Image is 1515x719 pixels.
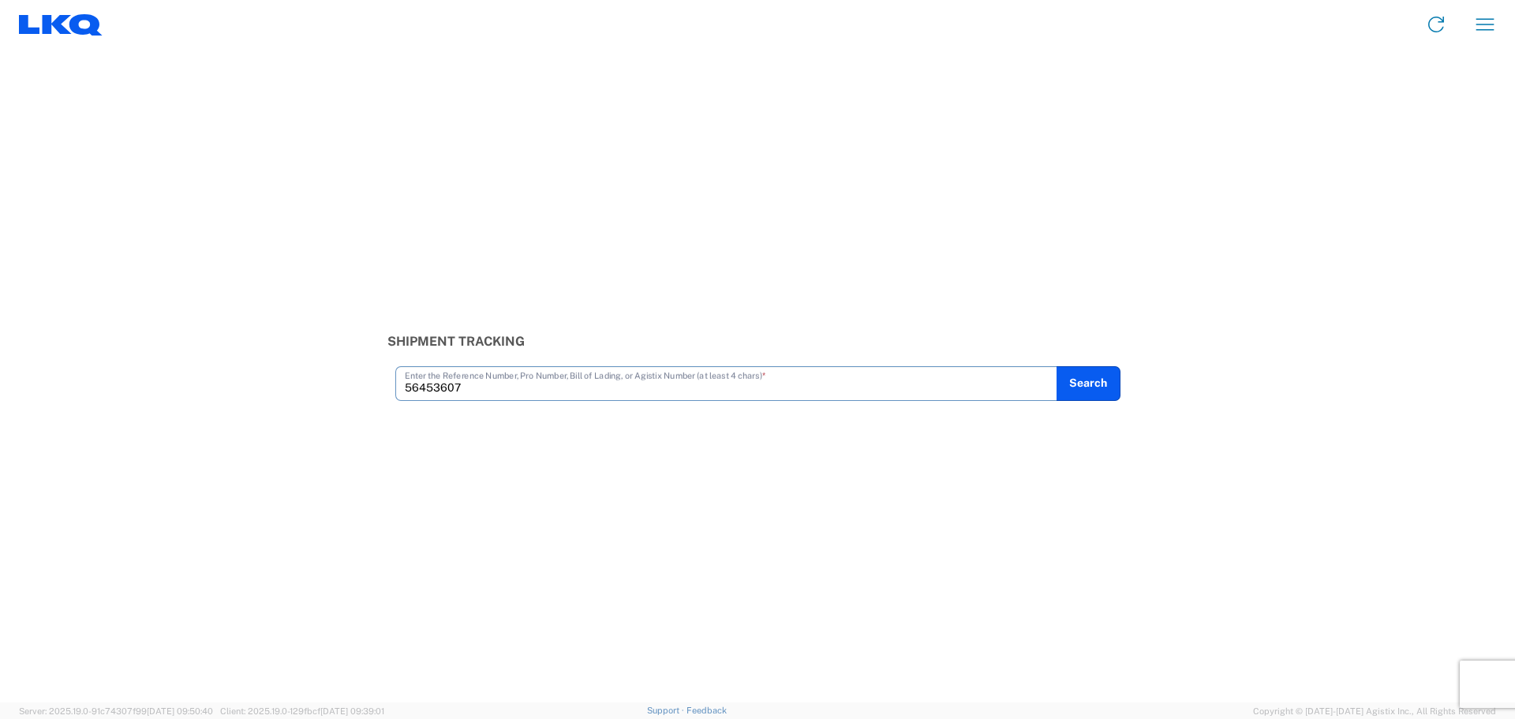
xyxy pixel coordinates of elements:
[1253,704,1496,718] span: Copyright © [DATE]-[DATE] Agistix Inc., All Rights Reserved
[1057,366,1120,401] button: Search
[686,706,727,715] a: Feedback
[19,706,213,716] span: Server: 2025.19.0-91c74307f99
[220,706,384,716] span: Client: 2025.19.0-129fbcf
[320,706,384,716] span: [DATE] 09:39:01
[147,706,213,716] span: [DATE] 09:50:40
[647,706,686,715] a: Support
[387,334,1128,349] h3: Shipment Tracking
